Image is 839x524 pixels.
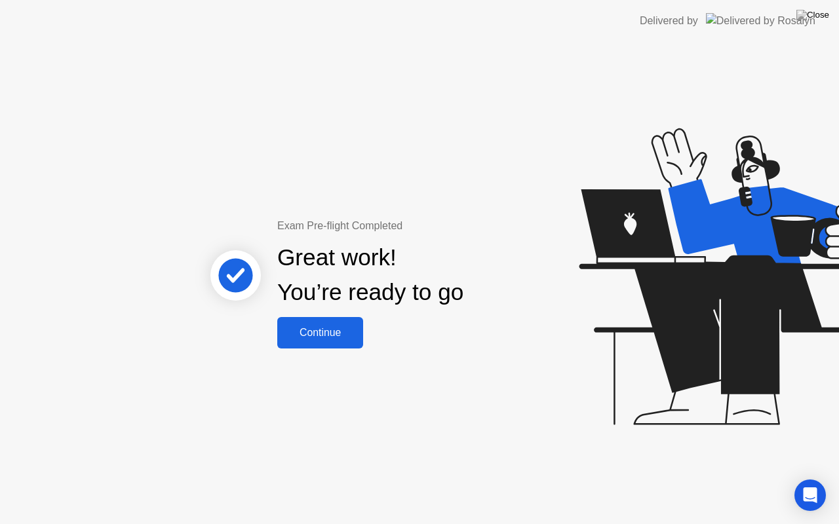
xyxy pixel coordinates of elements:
div: Open Intercom Messenger [794,479,826,511]
div: Great work! You’re ready to go [277,240,463,310]
button: Continue [277,317,363,348]
div: Exam Pre-flight Completed [277,218,548,234]
img: Delivered by Rosalyn [706,13,815,28]
div: Continue [281,327,359,339]
img: Close [796,10,829,20]
div: Delivered by [640,13,698,29]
